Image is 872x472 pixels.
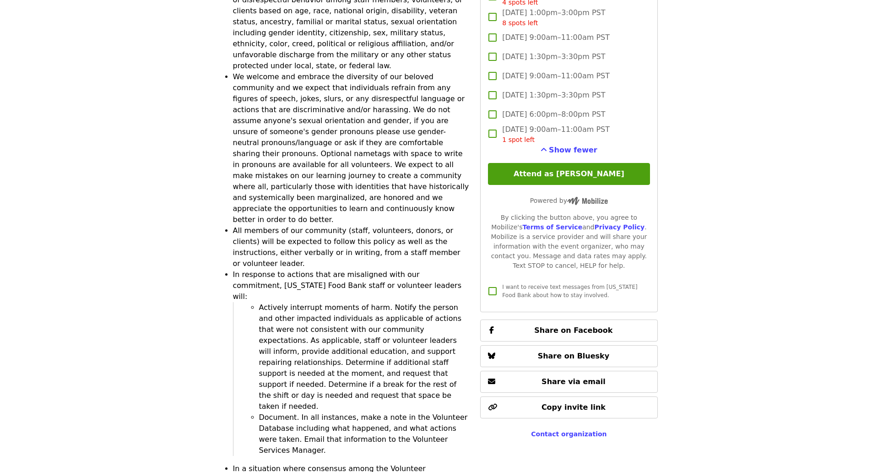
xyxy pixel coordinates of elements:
[233,269,470,456] li: In response to actions that are misaligned with our commitment, [US_STATE] Food Bank staff or vol...
[530,197,608,204] span: Powered by
[549,146,597,154] span: Show fewer
[541,145,597,156] button: See more timeslots
[502,124,610,145] span: [DATE] 9:00am–11:00am PST
[480,396,657,418] button: Copy invite link
[259,412,470,456] li: Document. In all instances, make a note in the Volunteer Database including what happened, and wh...
[233,71,470,225] li: We welcome and embrace the diversity of our beloved community and we expect that individuals refr...
[567,197,608,205] img: Powered by Mobilize
[488,213,650,271] div: By clicking the button above, you agree to Mobilize's and . Mobilize is a service provider and wi...
[542,403,606,412] span: Copy invite link
[502,7,605,28] span: [DATE] 1:00pm–3:00pm PST
[542,377,606,386] span: Share via email
[480,320,657,342] button: Share on Facebook
[480,371,657,393] button: Share via email
[502,71,610,81] span: [DATE] 9:00am–11:00am PST
[522,223,582,231] a: Terms of Service
[259,302,470,412] li: Actively interrupt moments of harm. Notify the person and other impacted individuals as applicabl...
[594,223,645,231] a: Privacy Policy
[502,284,637,298] span: I want to receive text messages from [US_STATE] Food Bank about how to stay involved.
[531,430,607,438] a: Contact organization
[502,19,538,27] span: 8 spots left
[502,136,535,143] span: 1 spot left
[538,352,610,360] span: Share on Bluesky
[534,326,612,335] span: Share on Facebook
[502,90,605,101] span: [DATE] 1:30pm–3:30pm PST
[480,345,657,367] button: Share on Bluesky
[488,163,650,185] button: Attend as [PERSON_NAME]
[502,32,610,43] span: [DATE] 9:00am–11:00am PST
[233,225,470,269] li: All members of our community (staff, volunteers, donors, or clients) will be expected to follow t...
[502,109,605,120] span: [DATE] 6:00pm–8:00pm PST
[502,51,605,62] span: [DATE] 1:30pm–3:30pm PST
